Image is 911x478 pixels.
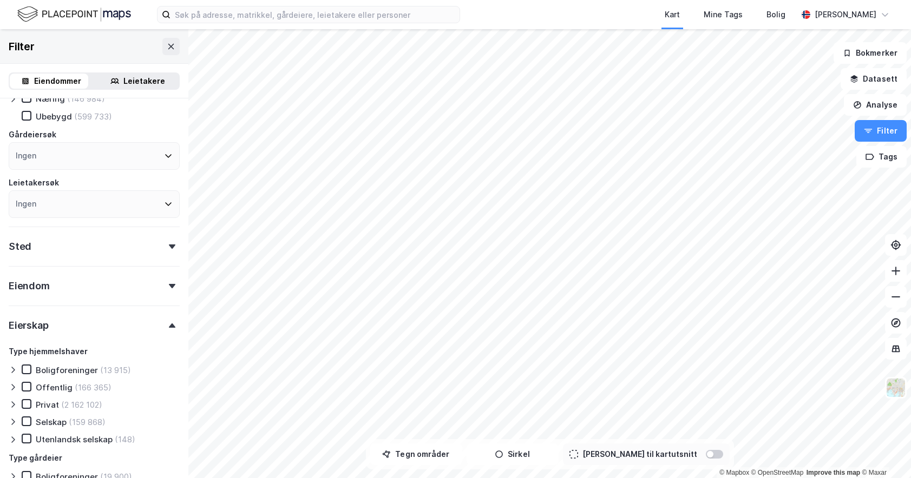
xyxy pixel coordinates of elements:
[9,38,35,55] div: Filter
[856,146,907,168] button: Tags
[665,8,680,21] div: Kart
[751,469,804,476] a: OpenStreetMap
[36,382,73,393] div: Offentlig
[36,434,113,444] div: Utenlandsk selskap
[9,452,62,464] div: Type gårdeier
[115,434,135,444] div: (148)
[75,382,112,393] div: (166 365)
[36,365,98,375] div: Boligforeninger
[74,111,112,122] div: (599 733)
[844,94,907,116] button: Analyse
[9,176,59,189] div: Leietakersøk
[841,68,907,90] button: Datasett
[855,120,907,142] button: Filter
[9,280,50,293] div: Eiendom
[834,42,907,64] button: Bokmerker
[9,345,88,358] div: Type hjemmelshaver
[815,8,876,21] div: [PERSON_NAME]
[36,94,65,104] div: Næring
[886,377,906,398] img: Z
[704,8,743,21] div: Mine Tags
[100,365,131,375] div: (13 915)
[123,75,165,88] div: Leietakere
[69,417,106,427] div: (159 868)
[766,8,785,21] div: Bolig
[857,426,911,478] div: Kontrollprogram for chat
[171,6,460,23] input: Søk på adresse, matrikkel, gårdeiere, leietakere eller personer
[719,469,749,476] a: Mapbox
[582,448,697,461] div: [PERSON_NAME] til kartutsnitt
[61,400,102,410] div: (2 162 102)
[34,75,81,88] div: Eiendommer
[16,149,36,162] div: Ingen
[36,417,67,427] div: Selskap
[16,197,36,210] div: Ingen
[17,5,131,24] img: logo.f888ab2527a4732fd821a326f86c7f29.svg
[370,443,462,465] button: Tegn områder
[467,443,559,465] button: Sirkel
[36,111,72,122] div: Ubebygd
[36,400,59,410] div: Privat
[857,426,911,478] iframe: Chat Widget
[67,94,105,104] div: (146 984)
[807,469,860,476] a: Improve this map
[9,240,31,253] div: Sted
[9,128,56,141] div: Gårdeiersøk
[9,319,48,332] div: Eierskap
